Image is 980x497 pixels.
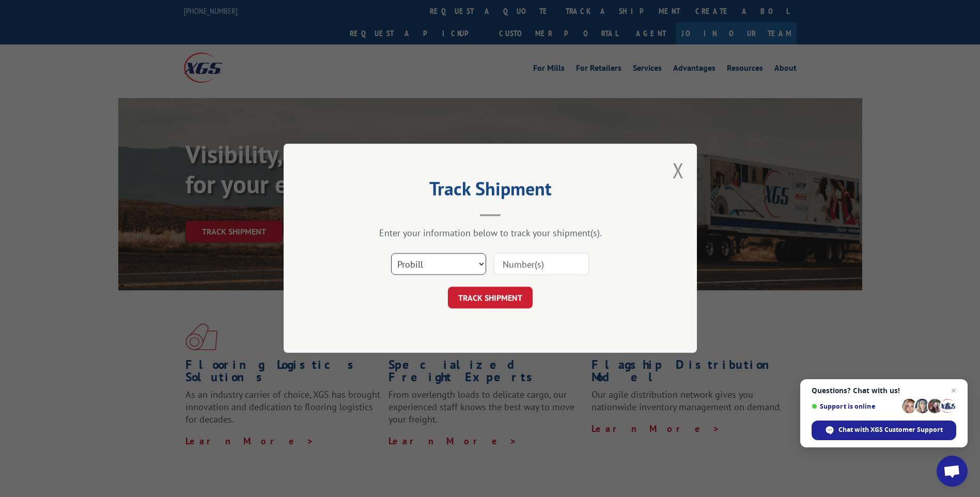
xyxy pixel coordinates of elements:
h2: Track Shipment [335,181,645,201]
button: TRACK SHIPMENT [448,287,533,309]
span: Chat with XGS Customer Support [838,425,943,434]
div: Open chat [937,456,968,487]
span: Close chat [947,384,960,397]
input: Number(s) [494,254,589,275]
span: Questions? Chat with us! [812,386,956,395]
div: Enter your information below to track your shipment(s). [335,227,645,239]
div: Chat with XGS Customer Support [812,421,956,440]
span: Support is online [812,402,898,410]
button: Close modal [673,157,684,184]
